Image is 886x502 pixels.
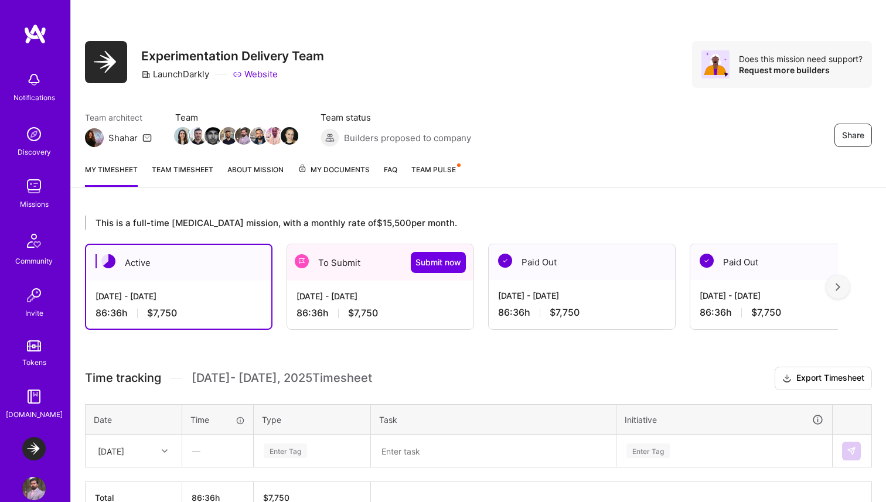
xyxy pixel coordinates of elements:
div: Does this mission need support? [739,53,863,64]
img: Avatar [701,50,730,78]
button: Share [834,124,872,147]
i: icon Download [782,373,792,385]
img: discovery [22,122,46,146]
div: Paid Out [489,244,675,280]
div: [DATE] - [DATE] [96,290,262,302]
a: Team Pulse [411,163,459,187]
span: Submit now [415,257,461,268]
div: This is a full-time [MEDICAL_DATA] mission, with a monthly rate of $15,500 per month. [85,216,838,230]
img: Team Member Avatar [250,127,268,145]
img: guide book [22,385,46,408]
a: LaunchDarkly: Experimentation Delivery Team [19,437,49,460]
div: Community [15,255,53,267]
a: My timesheet [85,163,138,187]
a: Team Member Avatar [190,126,206,146]
i: icon Chevron [162,448,168,454]
img: Team Member Avatar [281,127,298,145]
img: Submit [847,446,856,456]
div: Invite [25,307,43,319]
a: My Documents [298,163,370,187]
a: Team Member Avatar [236,126,251,146]
a: Team Member Avatar [267,126,282,146]
img: bell [22,68,46,91]
div: [DATE] [98,445,124,457]
div: Request more builders [739,64,863,76]
img: Invite [22,284,46,307]
img: Company Logo [85,41,127,83]
span: $7,750 [348,307,378,319]
img: Builders proposed to company [321,128,339,147]
div: 86:36 h [96,307,262,319]
span: $7,750 [147,307,177,319]
img: Team Member Avatar [265,127,283,145]
img: Team Member Avatar [235,127,253,145]
img: Team Architect [85,128,104,147]
div: Time [190,414,245,426]
div: Tokens [22,356,46,368]
img: logo [23,23,47,45]
div: To Submit [287,244,473,281]
th: Date [86,404,182,435]
img: User Avatar [22,477,46,500]
span: $7,750 [751,306,781,319]
a: Team Member Avatar [221,126,236,146]
button: Submit now [411,252,466,273]
div: Paid Out [690,244,877,280]
span: $7,750 [550,306,580,319]
span: Team Pulse [411,165,456,174]
span: Share [842,129,864,141]
span: [DATE] - [DATE] , 2025 Timesheet [192,371,372,385]
img: Team Member Avatar [174,127,192,145]
span: Time tracking [85,371,161,385]
div: [DOMAIN_NAME] [6,408,63,421]
span: My Documents [298,163,370,176]
div: Shahar [108,132,138,144]
img: LaunchDarkly: Experimentation Delivery Team [22,437,46,460]
img: Team Member Avatar [220,127,237,145]
div: Initiative [625,413,824,426]
div: Enter Tag [626,442,670,460]
a: Team timesheet [152,163,213,187]
a: FAQ [384,163,397,187]
th: Type [254,404,371,435]
a: Team Member Avatar [206,126,221,146]
img: teamwork [22,175,46,198]
div: Active [86,245,271,281]
div: LaunchDarkly [141,68,209,80]
span: Team architect [85,111,152,124]
i: icon Mail [142,133,152,142]
a: Website [233,68,278,80]
a: Team Member Avatar [282,126,297,146]
button: Export Timesheet [775,367,872,390]
div: 86:36 h [700,306,867,319]
div: [DATE] - [DATE] [700,289,867,302]
div: [DATE] - [DATE] [498,289,666,302]
div: [DATE] - [DATE] [297,290,464,302]
img: Active [101,254,115,268]
a: Team Member Avatar [251,126,267,146]
img: Team Member Avatar [205,127,222,145]
a: Team Member Avatar [175,126,190,146]
div: 86:36 h [297,307,464,319]
img: right [836,283,840,291]
img: Paid Out [700,254,714,268]
i: icon CompanyGray [141,70,151,79]
div: Notifications [13,91,55,104]
div: — [183,435,253,466]
div: Enter Tag [264,442,307,460]
a: About Mission [227,163,284,187]
h3: Experimentation Delivery Team [141,49,324,63]
img: Community [20,227,48,255]
span: Builders proposed to company [344,132,471,144]
span: Team status [321,111,471,124]
div: 86:36 h [498,306,666,319]
img: tokens [27,340,41,351]
img: To Submit [295,254,309,268]
img: Paid Out [498,254,512,268]
th: Task [371,404,616,435]
a: User Avatar [19,477,49,500]
img: Team Member Avatar [189,127,207,145]
div: Missions [20,198,49,210]
span: Team [175,111,297,124]
div: Discovery [18,146,51,158]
